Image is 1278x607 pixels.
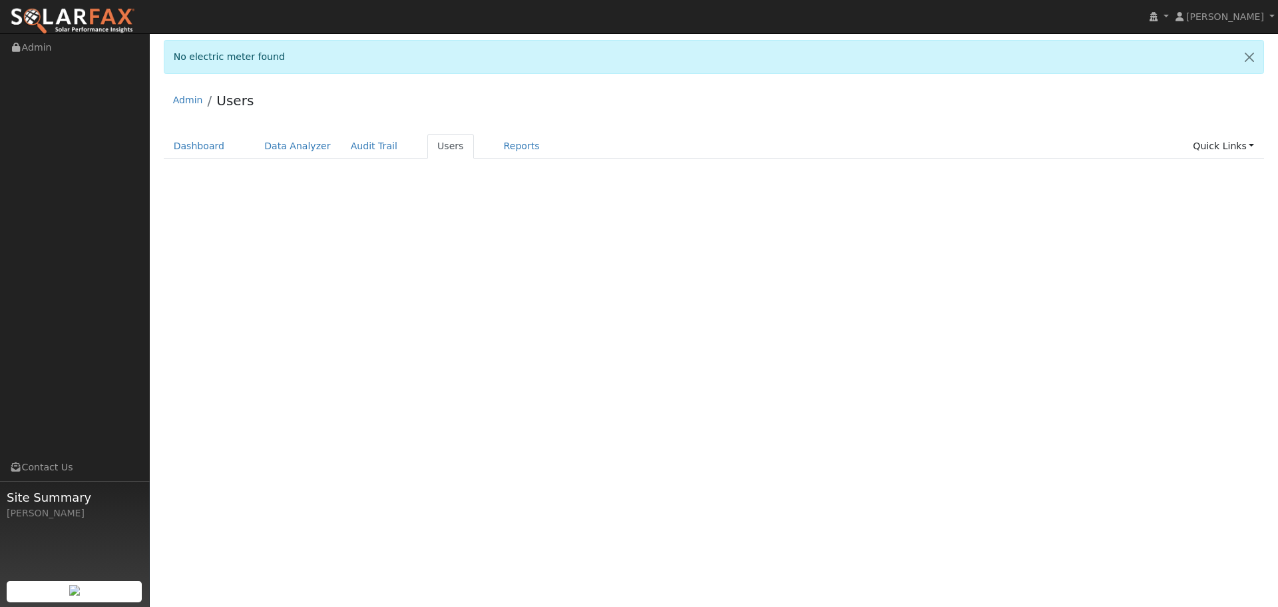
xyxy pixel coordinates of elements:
a: Admin [173,95,203,105]
a: Users [427,134,474,159]
a: Audit Trail [341,134,407,159]
a: Dashboard [164,134,235,159]
a: Data Analyzer [254,134,341,159]
div: No electric meter found [164,40,1265,74]
a: Quick Links [1183,134,1264,159]
div: [PERSON_NAME] [7,506,142,520]
img: SolarFax [10,7,135,35]
span: Site Summary [7,488,142,506]
img: retrieve [69,585,80,596]
span: [PERSON_NAME] [1186,11,1264,22]
a: Users [216,93,254,109]
a: Close [1235,41,1263,73]
a: Reports [494,134,550,159]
